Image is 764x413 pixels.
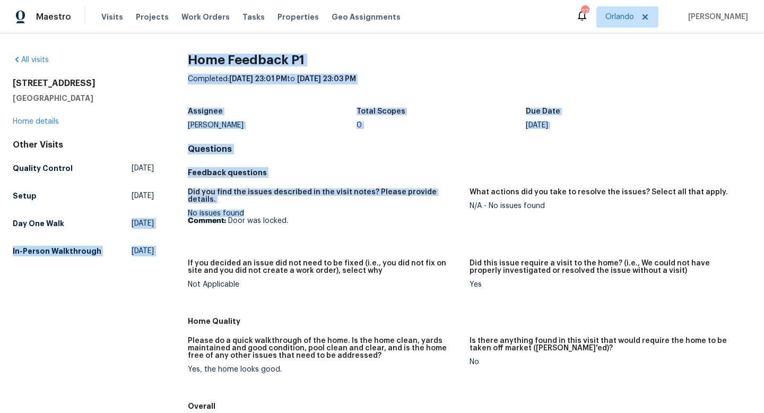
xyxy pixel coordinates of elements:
span: Properties [277,12,319,22]
div: 0 [357,122,526,129]
div: N/A - No issues found [470,202,743,210]
div: Yes [470,281,743,288]
span: Orlando [605,12,634,22]
span: Tasks [242,13,265,21]
h5: Day One Walk [13,218,64,229]
h5: Overall [188,401,751,411]
span: [DATE] 23:01 PM [229,75,287,83]
h5: Home Quality [188,316,751,326]
span: [DATE] [132,191,154,201]
h5: Setup [13,191,37,201]
h5: Is there anything found in this visit that would require the home to be taken off market ([PERSON... [470,337,743,352]
div: [DATE] [526,122,695,129]
span: Geo Assignments [332,12,401,22]
h5: Due Date [526,108,560,115]
div: No [470,358,743,366]
h5: Did you find the issues described in the visit notes? Please provide details. [188,188,461,203]
h5: In-Person Walkthrough [13,246,101,256]
div: Other Visits [13,140,154,150]
h5: What actions did you take to resolve the issues? Select all that apply. [470,188,728,196]
span: Visits [101,12,123,22]
span: [DATE] 23:03 PM [297,75,356,83]
a: Day One Walk[DATE] [13,214,154,233]
div: Not Applicable [188,281,461,288]
div: No issues found [188,210,461,225]
p: Door was locked. [188,217,461,225]
h5: Total Scopes [357,108,405,115]
span: [DATE] [132,163,154,174]
div: Completed: to [188,74,751,101]
a: Home details [13,118,59,125]
span: [PERSON_NAME] [684,12,748,22]
h5: If you decided an issue did not need to be fixed (i.e., you did not fix on site and you did not c... [188,260,461,274]
div: Yes, the home looks good. [188,366,461,373]
span: [DATE] [132,218,154,229]
span: Projects [136,12,169,22]
a: Setup[DATE] [13,186,154,205]
span: Work Orders [181,12,230,22]
span: Maestro [36,12,71,22]
div: [PERSON_NAME] [188,122,357,129]
div: 27 [581,6,588,17]
h2: Home Feedback P1 [188,55,751,65]
a: Quality Control[DATE] [13,159,154,178]
h5: [GEOGRAPHIC_DATA] [13,93,154,104]
h4: Questions [188,144,751,154]
h5: Quality Control [13,163,73,174]
span: [DATE] [132,246,154,256]
h2: [STREET_ADDRESS] [13,78,154,89]
h5: Feedback questions [188,167,751,178]
h5: Assignee [188,108,223,115]
h5: Did this issue require a visit to the home? (i.e., We could not have properly investigated or res... [470,260,743,274]
a: In-Person Walkthrough[DATE] [13,242,154,261]
b: Comment: [188,217,226,225]
a: All visits [13,56,49,64]
h5: Please do a quick walkthrough of the home. Is the home clean, yards maintained and good condition... [188,337,461,359]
